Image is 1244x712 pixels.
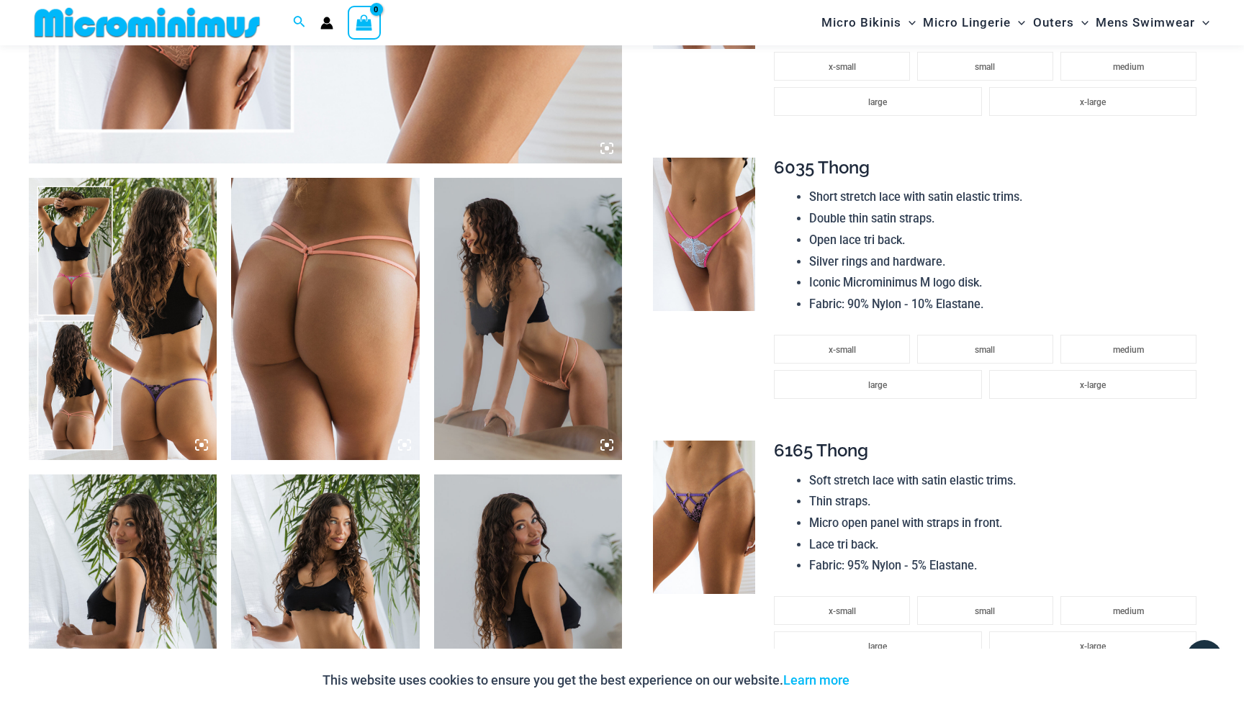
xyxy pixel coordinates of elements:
[774,157,870,178] span: 6035 Thong
[320,17,333,30] a: Account icon link
[29,178,217,460] img: Collection Pack b (5)
[1080,641,1106,652] span: x-large
[809,208,1204,230] li: Double thin satin straps.
[1011,4,1025,41] span: Menu Toggle
[829,345,856,355] span: x-small
[774,370,981,399] li: large
[774,631,981,660] li: large
[1113,606,1144,616] span: medium
[809,186,1204,208] li: Short stretch lace with satin elastic trims.
[774,52,910,81] li: x-small
[989,631,1196,660] li: x-large
[809,251,1204,273] li: Silver rings and hardware.
[323,670,849,691] p: This website uses cookies to ensure you get the best experience on our website.
[293,14,306,32] a: Search icon link
[1113,345,1144,355] span: medium
[783,672,849,688] a: Learn more
[1080,97,1106,107] span: x-large
[1060,52,1196,81] li: medium
[1113,62,1144,72] span: medium
[1060,596,1196,625] li: medium
[868,641,887,652] span: large
[1195,4,1209,41] span: Menu Toggle
[1092,4,1213,41] a: Mens SwimwearMenu ToggleMenu Toggle
[816,2,1215,43] nav: Site Navigation
[653,158,755,311] img: Savour Cotton Candy 6035 Thong
[901,4,916,41] span: Menu Toggle
[348,6,381,39] a: View Shopping Cart, empty
[809,230,1204,251] li: Open lace tri back.
[434,178,622,460] img: Sip Bellini 608 Micro Thong
[809,534,1204,556] li: Lace tri back.
[809,470,1204,492] li: Soft stretch lace with satin elastic trims.
[975,606,995,616] span: small
[919,4,1029,41] a: Micro LingerieMenu ToggleMenu Toggle
[1096,4,1195,41] span: Mens Swimwear
[1029,4,1092,41] a: OutersMenu ToggleMenu Toggle
[829,62,856,72] span: x-small
[975,62,995,72] span: small
[774,335,910,364] li: x-small
[1060,335,1196,364] li: medium
[923,4,1011,41] span: Micro Lingerie
[809,491,1204,513] li: Thin straps.
[989,370,1196,399] li: x-large
[868,380,887,390] span: large
[809,513,1204,534] li: Micro open panel with straps in front.
[829,606,856,616] span: x-small
[1033,4,1074,41] span: Outers
[774,596,910,625] li: x-small
[917,596,1053,625] li: small
[809,272,1204,294] li: Iconic Microminimus M logo disk.
[818,4,919,41] a: Micro BikinisMenu ToggleMenu Toggle
[975,345,995,355] span: small
[774,87,981,116] li: large
[860,663,921,698] button: Accept
[868,97,887,107] span: large
[653,441,755,594] img: Slay Lavender Martini 6165 Thong
[774,440,868,461] span: 6165 Thong
[1080,380,1106,390] span: x-large
[809,555,1204,577] li: Fabric: 95% Nylon - 5% Elastane.
[231,178,419,460] img: Sip Bellini 608 Micro Thong
[821,4,901,41] span: Micro Bikinis
[917,52,1053,81] li: small
[1074,4,1088,41] span: Menu Toggle
[809,294,1204,315] li: Fabric: 90% Nylon - 10% Elastane.
[989,87,1196,116] li: x-large
[917,335,1053,364] li: small
[29,6,266,39] img: MM SHOP LOGO FLAT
